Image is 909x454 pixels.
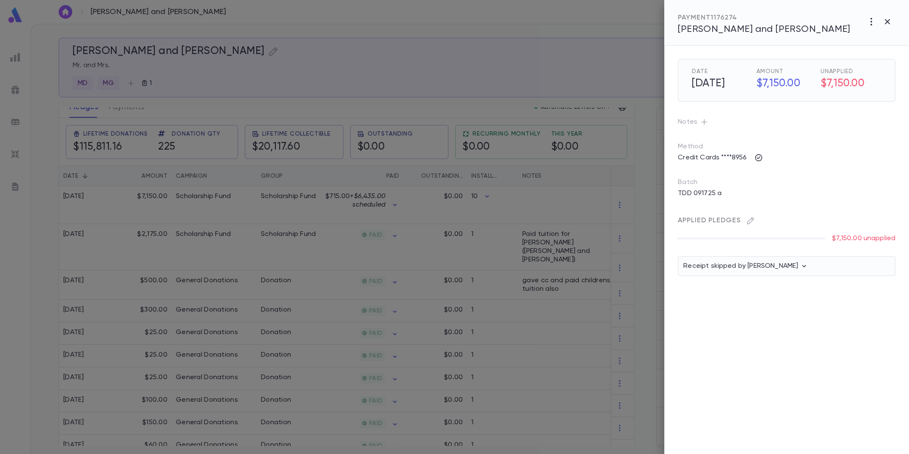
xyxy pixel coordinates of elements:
div: PAYMENT 1176274 [678,14,850,22]
p: TDD 091725 a [673,187,727,200]
p: Receipt skipped by [PERSON_NAME] [683,262,808,270]
p: Notes [678,115,895,129]
p: $7,150.00 unapplied [832,234,895,243]
span: Applied Pledges [678,217,740,224]
h5: [DATE] [687,75,753,93]
span: Unapplied [821,68,881,75]
span: Amount [756,68,817,75]
span: [PERSON_NAME] and [PERSON_NAME] [678,25,850,34]
h5: $7,150.00 [751,75,817,93]
p: Method [678,142,720,151]
span: Date [692,68,753,75]
p: Credit Cards ****8956 [673,151,752,165]
h5: $7,150.00 [821,75,881,93]
p: Batch [678,178,895,187]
